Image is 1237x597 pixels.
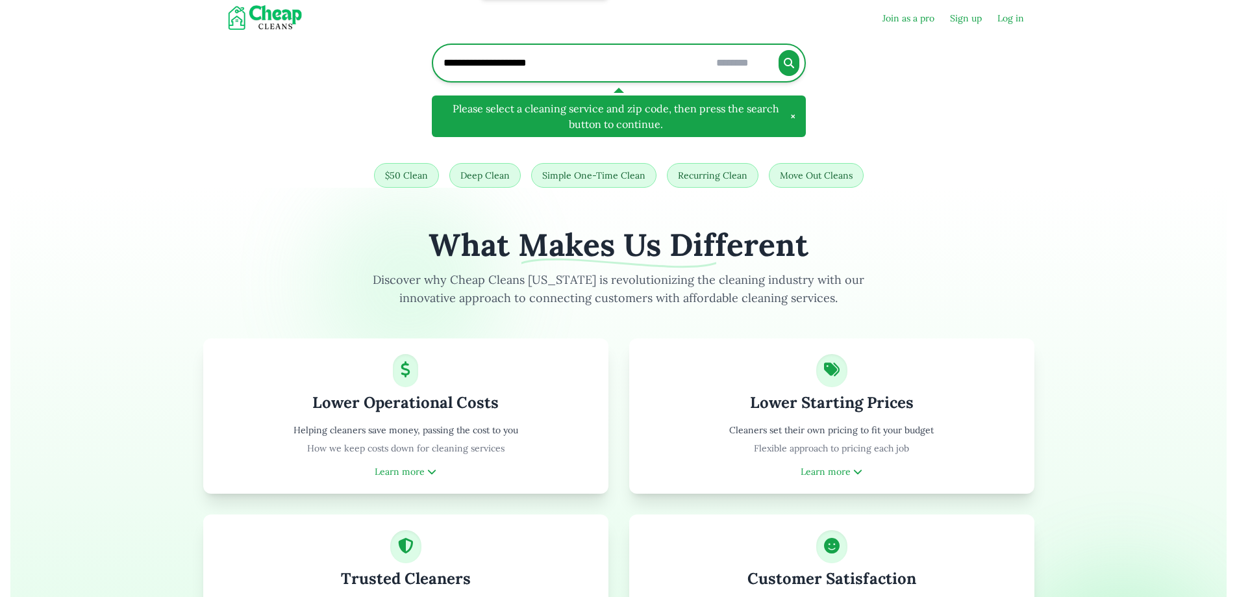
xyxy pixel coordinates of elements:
a: Log in [997,12,1024,25]
p: Discover why Cheap Cleans [US_STATE] is revolutionizing the cleaning industry with our innovative... [369,271,868,307]
button: Move Out Cleans [769,163,864,188]
p: Flexible approach to pricing each job [754,442,909,455]
button: × [790,108,795,124]
button: Learn more [375,465,436,478]
img: Cheap Cleans Florida [214,5,322,31]
button: $50 Clean [374,163,439,188]
h3: Customer Satisfaction [747,568,916,589]
h3: Lower Starting Prices [750,392,914,413]
p: Cleaners set their own pricing to fit your budget [729,424,934,437]
h2: What Makes Us Different [203,229,1034,260]
h3: Lower Operational Costs [312,392,499,413]
a: Sign up [950,12,982,25]
p: Helping cleaners save money, passing the cost to you [294,424,518,437]
button: Deep Clean [449,163,521,188]
p: How we keep costs down for cleaning services [307,442,505,455]
h3: Trusted Cleaners [341,568,471,589]
button: Learn more [801,465,862,478]
button: Recurring Clean [667,163,758,188]
span: Please select a cleaning service and zip code, then press the search button to continue. [442,101,790,132]
a: Join as a pro [882,12,934,25]
button: Simple One-Time Clean [531,163,656,188]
